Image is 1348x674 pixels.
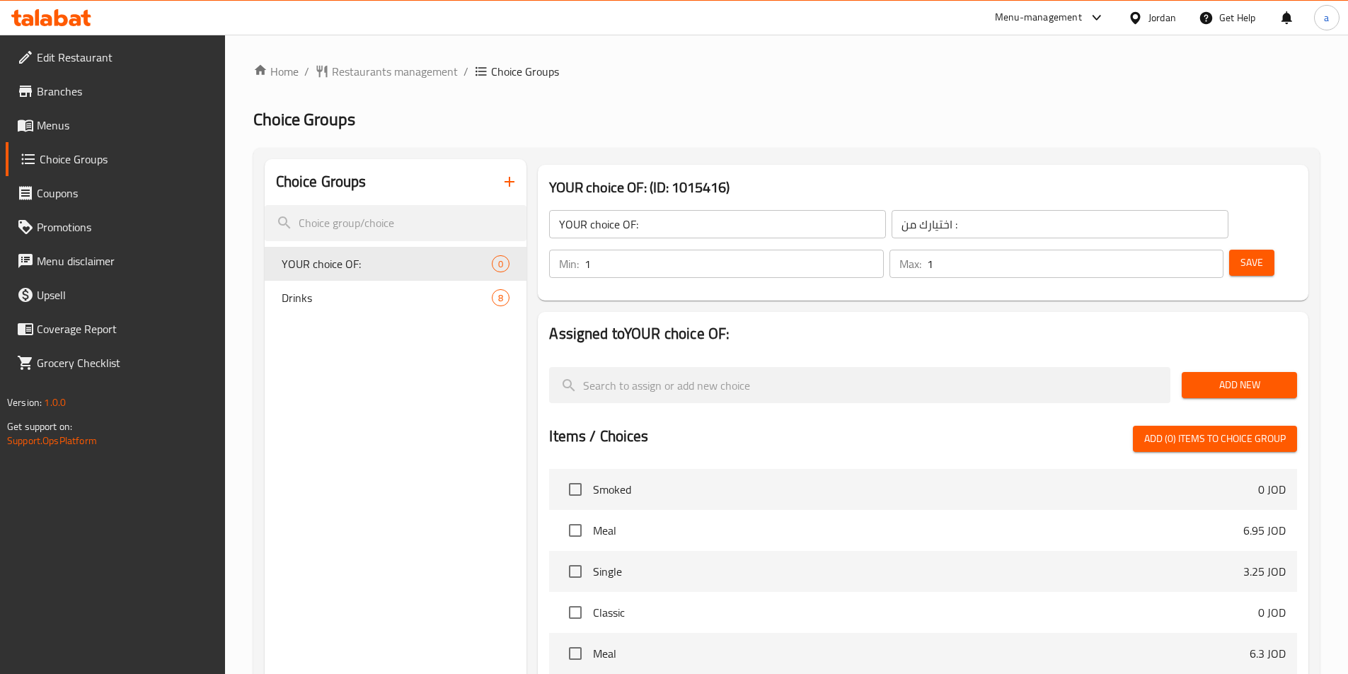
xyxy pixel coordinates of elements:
a: Home [253,63,299,80]
span: Classic [593,604,1258,621]
div: Choices [492,289,509,306]
span: Coverage Report [37,320,214,337]
span: 8 [492,291,509,305]
a: Branches [6,74,225,108]
span: Menus [37,117,214,134]
div: Jordan [1148,10,1176,25]
span: Get support on: [7,417,72,436]
button: Add (0) items to choice group [1133,426,1297,452]
a: Choice Groups [6,142,225,176]
p: 0 JOD [1258,604,1286,621]
a: Promotions [6,210,225,244]
p: Max: [899,255,921,272]
a: Support.OpsPlatform [7,431,97,450]
a: Coupons [6,176,225,210]
h2: Items / Choices [549,426,648,447]
span: Drinks [282,289,492,306]
span: Select choice [560,475,590,504]
span: Select choice [560,639,590,668]
span: Promotions [37,219,214,236]
span: Branches [37,83,214,100]
span: Meal [593,645,1250,662]
span: Smoked [593,481,1258,498]
a: Menus [6,108,225,142]
span: 1.0.0 [44,393,66,412]
span: Menu disclaimer [37,252,214,269]
nav: breadcrumb [253,63,1320,80]
button: Add New [1182,372,1297,398]
p: 3.25 JOD [1243,563,1286,580]
h3: YOUR choice OF: (ID: 1015416) [549,176,1297,199]
a: Upsell [6,278,225,312]
div: Choices [492,255,509,272]
span: Upsell [37,286,214,303]
h2: Assigned to YOUR choice OF: [549,323,1297,344]
span: 0 [492,257,509,271]
a: Grocery Checklist [6,346,225,380]
li: / [304,63,309,80]
span: Grocery Checklist [37,354,214,371]
span: Version: [7,393,42,412]
span: Select choice [560,598,590,627]
p: 6.3 JOD [1250,645,1286,662]
a: Coverage Report [6,312,225,346]
span: Choice Groups [40,151,214,168]
span: Edit Restaurant [37,49,214,66]
div: YOUR choice OF:0 [265,247,527,281]
div: Menu-management [995,9,1082,26]
span: a [1324,10,1329,25]
span: Coupons [37,185,214,202]
h2: Choice Groups [276,171,367,192]
span: Choice Groups [491,63,559,80]
span: Meal [593,522,1243,539]
span: Choice Groups [253,103,355,135]
div: Drinks8 [265,281,527,315]
span: Save [1240,254,1263,272]
span: Add New [1193,376,1286,394]
input: search [549,367,1170,403]
span: Select choice [560,516,590,545]
p: 0 JOD [1258,481,1286,498]
span: Single [593,563,1243,580]
p: Min: [559,255,579,272]
input: search [265,205,527,241]
li: / [463,63,468,80]
a: Restaurants management [315,63,458,80]
span: YOUR choice OF: [282,255,492,272]
span: Restaurants management [332,63,458,80]
a: Menu disclaimer [6,244,225,278]
a: Edit Restaurant [6,40,225,74]
span: Add (0) items to choice group [1144,430,1286,448]
span: Select choice [560,557,590,586]
button: Save [1229,250,1274,276]
p: 6.95 JOD [1243,522,1286,539]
